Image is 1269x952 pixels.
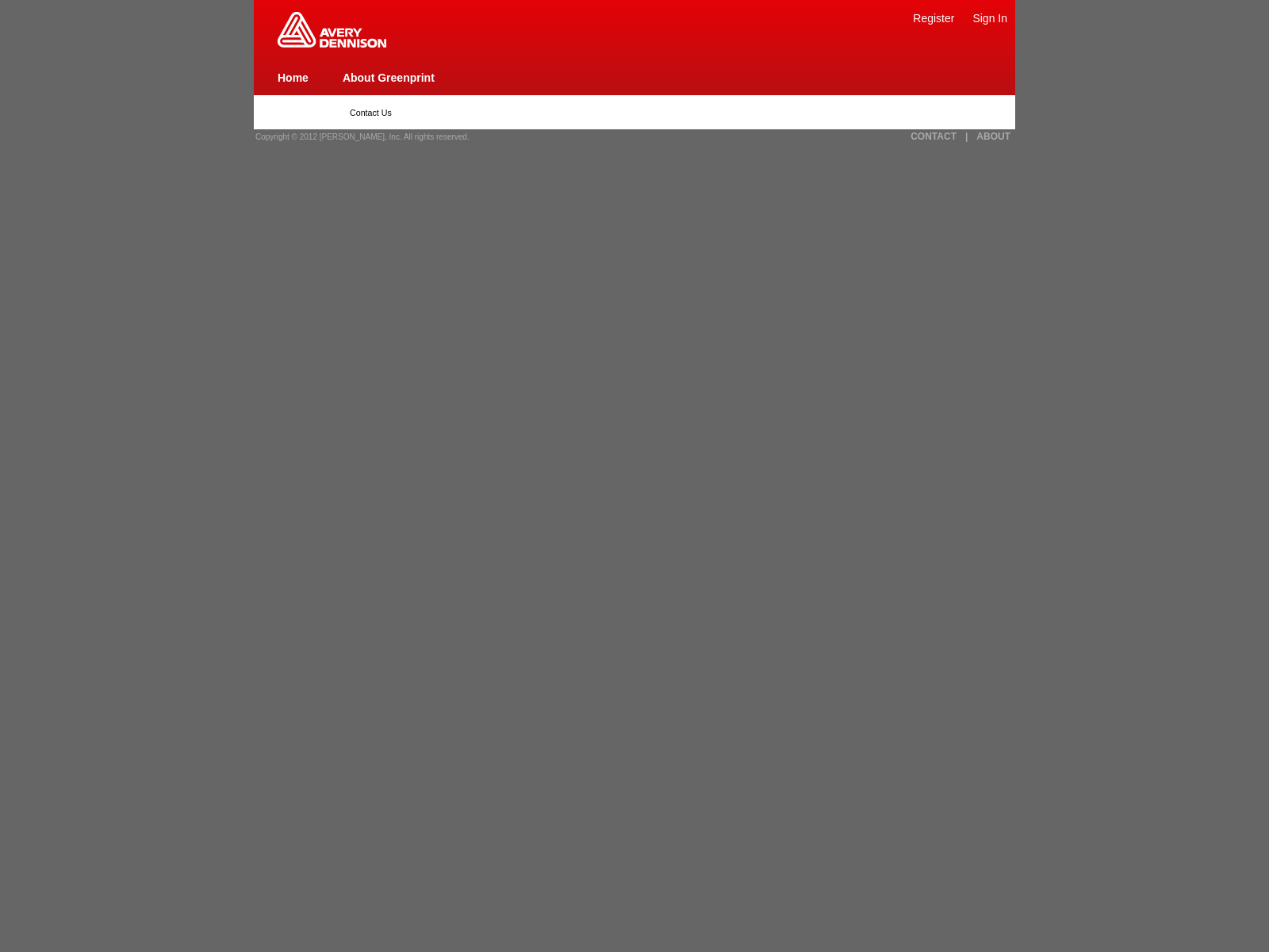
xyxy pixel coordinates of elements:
a: CONTACT [911,131,957,142]
a: Register [913,12,954,25]
a: Sign In [972,12,1007,25]
a: About Greenprint [343,71,435,84]
a: Greenprint [278,40,386,49]
span: Copyright © 2012 [PERSON_NAME], Inc. All rights reserved. [255,132,470,141]
p: Contact Us [350,108,919,117]
img: Home [278,12,386,48]
a: | [965,131,968,142]
a: ABOUT [976,131,1010,142]
a: Home [278,71,309,84]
